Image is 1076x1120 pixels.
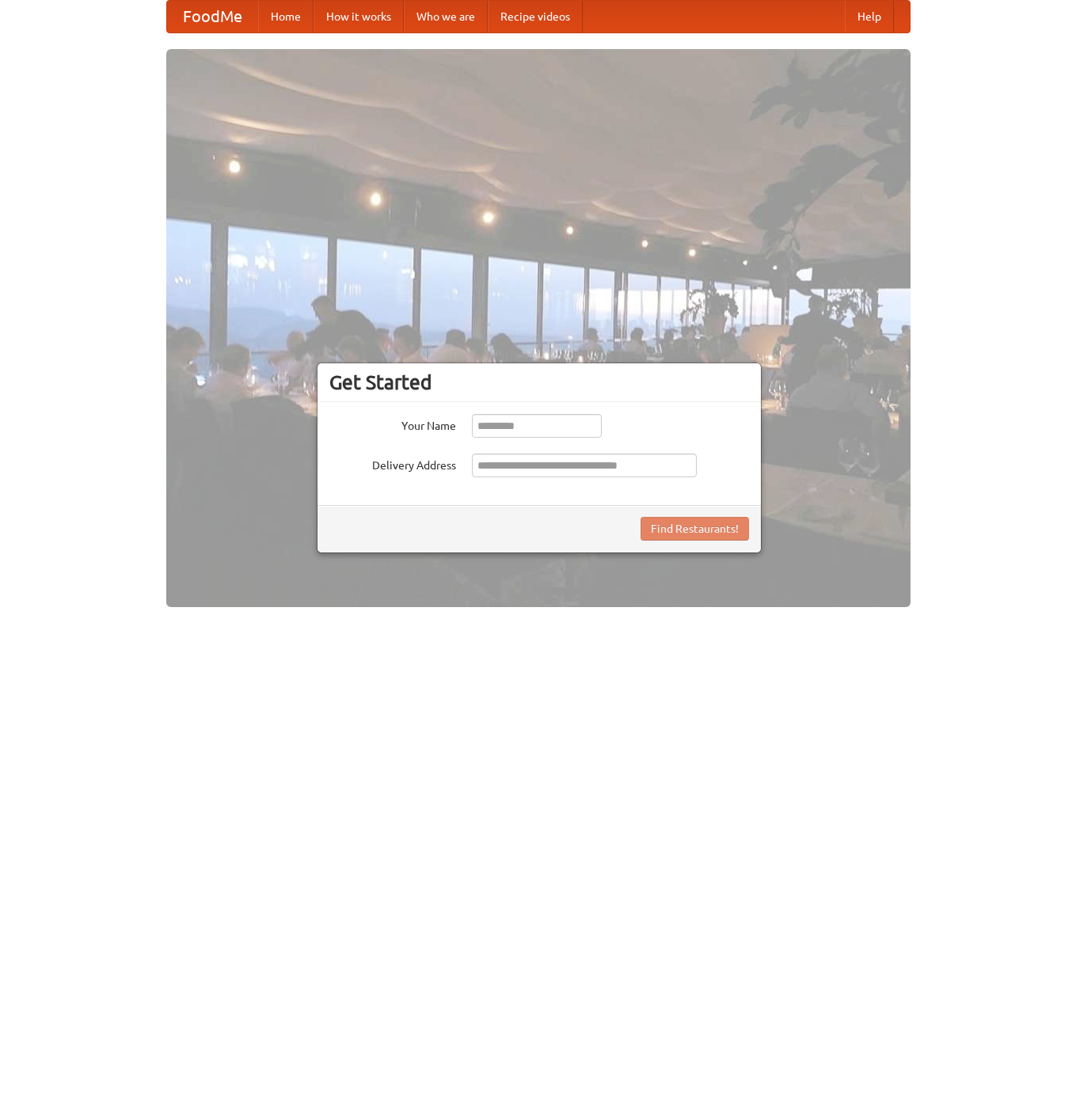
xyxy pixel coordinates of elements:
[329,414,456,434] label: Your Name
[314,1,404,32] a: How it works
[258,1,314,32] a: Home
[329,370,749,394] h3: Get Started
[488,1,583,32] a: Recipe videos
[329,454,456,473] label: Delivery Address
[641,517,749,541] button: Find Restaurants!
[404,1,488,32] a: Who we are
[845,1,894,32] a: Help
[167,1,258,32] a: FoodMe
